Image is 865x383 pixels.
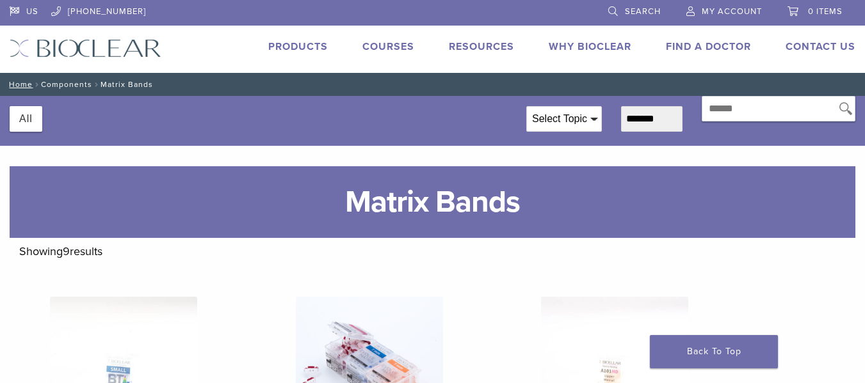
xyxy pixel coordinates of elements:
[19,238,102,265] p: Showing results
[92,81,101,88] span: /
[549,40,631,53] a: Why Bioclear
[33,81,41,88] span: /
[527,107,601,131] div: Select Topic
[268,40,328,53] a: Products
[10,39,161,58] img: Bioclear
[10,166,855,238] h1: Matrix Bands
[19,106,33,132] button: All
[63,244,70,258] span: 9
[702,6,762,17] span: My Account
[625,6,661,17] span: Search
[666,40,751,53] a: Find A Doctor
[362,40,414,53] a: Courses
[808,6,843,17] span: 0 items
[786,40,855,53] a: Contact Us
[449,40,514,53] a: Resources
[5,80,33,89] a: Home
[650,335,778,368] a: Back To Top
